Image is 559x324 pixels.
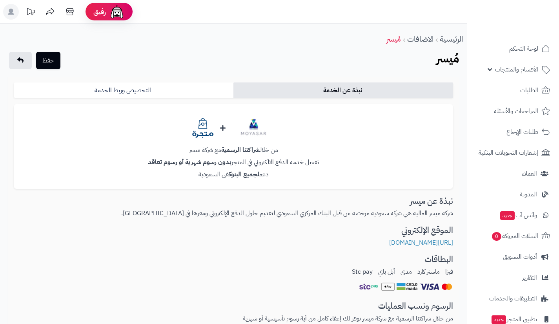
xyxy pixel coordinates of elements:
a: أدوات التسويق [472,247,554,266]
a: الاضافات [407,33,433,45]
a: طلبات الإرجاع [472,123,554,141]
span: السلات المتروكة [491,231,538,242]
h3: الموقع الإلكتروني [14,226,453,235]
a: الطلبات [472,81,554,100]
img: ai-face.png [109,4,125,20]
b: مُيسر [436,49,459,67]
span: جديد [492,315,506,324]
a: التقارير [472,268,554,287]
span: طلبات الإرجاع [506,126,538,137]
span: أدوات التسويق [503,251,537,262]
a: الرئيسية [440,33,463,45]
span: التقارير [522,272,537,283]
span: وآتس آب [499,210,537,221]
span: الأقسام والمنتجات [495,64,538,75]
button: حفظ [36,52,60,69]
b: شراكتنا الرسمية [221,145,260,155]
a: مُيسر [386,33,401,45]
span: التطبيقات والخدمات [489,293,537,304]
span: المدونة [520,189,537,200]
b: بدون رسوم شهرية أو رسوم تعاقد [148,157,231,167]
span: العملاء [522,168,537,179]
p: فيزا - ماستر كارد - مدى - أبل باي - Stc pay [14,267,453,276]
span: جديد [500,211,515,220]
a: العملاء [472,164,554,183]
a: وآتس آبجديد [472,206,554,225]
h3: الرسوم ونسب العمليات [14,302,453,311]
a: نبذة عن الخدمة [233,82,453,98]
a: التخصيص وربط الخدمة [14,82,233,98]
a: تحديثات المنصة [21,4,40,22]
a: المراجعات والأسئلة [472,102,554,121]
a: السلات المتروكة0 [472,227,554,245]
p: شركة ميسر المالية هي شركة سعودية مرخصة من قبل البنك المركزي السعودي لتقديم حلول الدفع الإلكتروني ... [14,209,453,218]
p: من خلال مع شركة ميسر [20,146,447,155]
a: [URL][DOMAIN_NAME] [389,238,453,247]
a: التطبيقات والخدمات [472,289,554,308]
span: الطلبات [520,85,538,96]
span: إشعارات التحويلات البنكية [479,147,538,158]
a: لوحة التحكم [472,39,554,58]
p: تفعيل خدمة الدفع الالكتروني في المتجر [20,158,447,167]
a: المدونة [472,185,554,204]
h3: البطاقات [14,255,453,264]
a: إلغاء [9,52,32,69]
p: دعم في السعودية [20,170,447,179]
h3: نبذة عن ميسر [14,197,453,206]
b: لجميع البنوك [229,170,259,179]
a: إشعارات التحويلات البنكية [472,143,554,162]
span: رفيق [93,7,106,16]
p: من خلال شراكتنا الرسمية مع شركة ميسر نوفر لك إعفاء كامل من أية رسوم تأسيسية أو شهرية [14,314,453,323]
span: لوحة التحكم [509,43,538,54]
span: المراجعات والأسئلة [494,106,538,117]
span: 0 [492,232,501,241]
